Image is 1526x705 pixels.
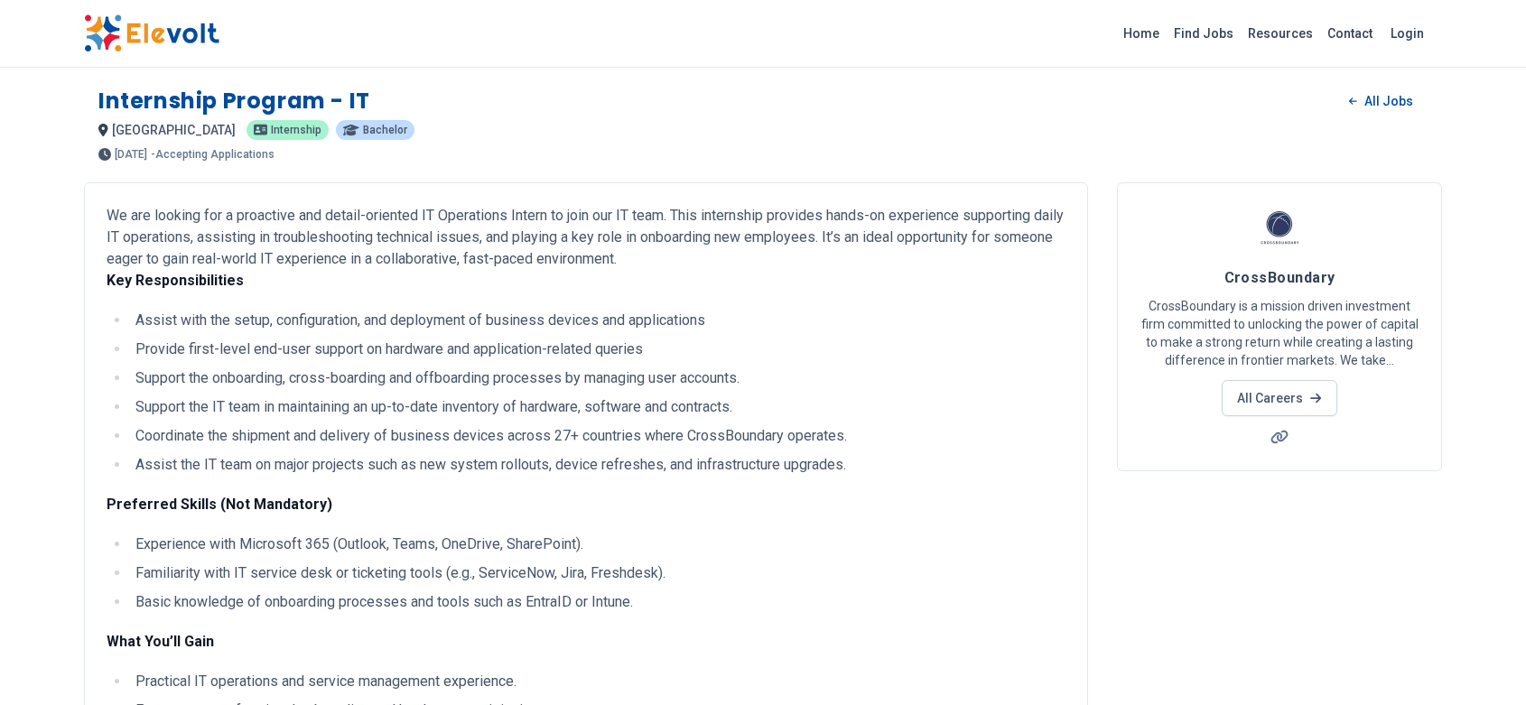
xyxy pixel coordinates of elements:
span: [GEOGRAPHIC_DATA] [112,123,236,137]
span: internship [271,125,321,135]
a: Resources [1241,19,1320,48]
img: Elevolt [84,14,219,52]
li: Familiarity with IT service desk or ticketing tools (e.g., ServiceNow, Jira, Freshdesk). [130,562,1065,584]
strong: What You’ll Gain [107,633,214,650]
p: CrossBoundary is a mission driven investment firm committed to unlocking the power of capital to ... [1140,297,1419,369]
a: Find Jobs [1167,19,1241,48]
a: All Jobs [1335,88,1428,115]
p: - Accepting Applications [151,149,274,160]
span: [DATE] [115,149,147,160]
li: Provide first-level end-user support on hardware and application-related queries [130,339,1065,360]
li: Basic knowledge of onboarding processes and tools such as EntraID or Intune. [130,591,1065,613]
a: Contact [1320,19,1380,48]
a: Login [1380,15,1435,51]
strong: Key Responsibilities [107,272,244,289]
li: Experience with Microsoft 365 (Outlook, Teams, OneDrive, SharePoint). [130,533,1065,555]
li: Support the IT team in maintaining an up-to-date inventory of hardware, software and contracts. [130,396,1065,418]
li: Practical IT operations and service management experience. [130,671,1065,692]
a: Home [1116,19,1167,48]
strong: Preferred Skills (Not Mandatory) [107,496,332,513]
li: Support the onboarding, cross-boarding and offboarding processes by managing user accounts. [130,367,1065,389]
a: All Careers [1222,380,1336,416]
li: Assist with the setup, configuration, and deployment of business devices and applications [130,310,1065,331]
li: Coordinate the shipment and delivery of business devices across 27+ countries where CrossBoundary... [130,425,1065,447]
span: Bachelor [363,125,407,135]
p: We are looking for a proactive and detail-oriented IT Operations Intern to join our IT team. This... [107,205,1065,292]
li: Assist the IT team on major projects such as new system rollouts, device refreshes, and infrastru... [130,454,1065,476]
span: CrossBoundary [1224,269,1335,286]
h1: Internship Program - IT [98,87,370,116]
img: CrossBoundary [1257,205,1302,250]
